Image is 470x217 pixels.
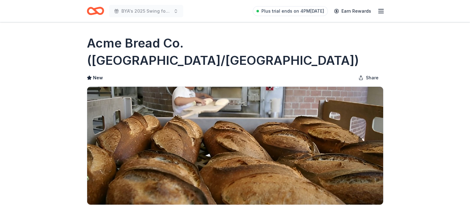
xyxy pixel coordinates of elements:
a: Home [87,4,104,18]
span: BYA's 2025 Swing for Success Charity Golf Tournament [121,7,171,15]
span: New [93,74,103,81]
h1: Acme Bread Co. ([GEOGRAPHIC_DATA]/[GEOGRAPHIC_DATA]) [87,35,383,69]
span: Plus trial ends on 4PM[DATE] [261,7,324,15]
button: Share [354,72,383,84]
a: Plus trial ends on 4PM[DATE] [253,6,328,16]
span: Share [366,74,379,81]
button: BYA's 2025 Swing for Success Charity Golf Tournament [109,5,183,17]
a: Earn Rewards [330,6,375,17]
img: Image for Acme Bread Co. (East Bay/North Bay) [87,87,383,205]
